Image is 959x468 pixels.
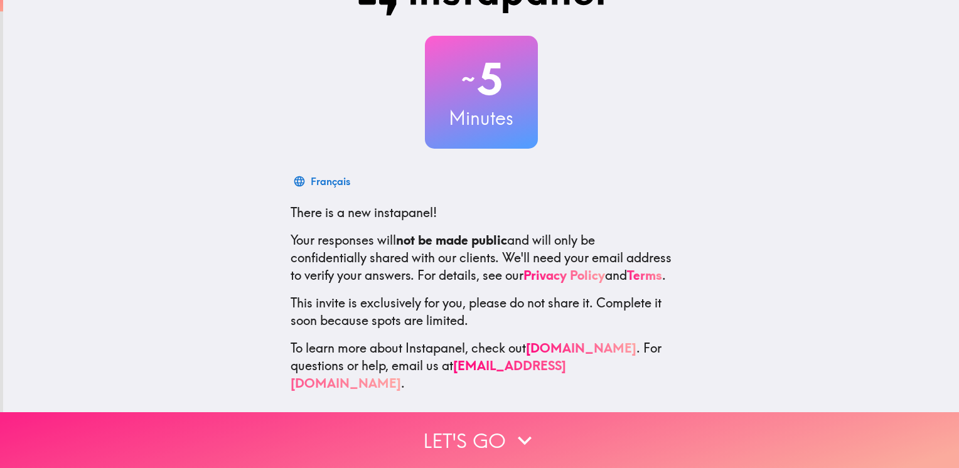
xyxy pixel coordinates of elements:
[291,205,437,220] span: There is a new instapanel!
[523,267,605,283] a: Privacy Policy
[311,173,350,190] div: Français
[627,267,662,283] a: Terms
[459,60,477,98] span: ~
[291,339,672,392] p: To learn more about Instapanel, check out . For questions or help, email us at .
[291,231,672,284] p: Your responses will and will only be confidentially shared with our clients. We'll need your emai...
[396,232,507,248] b: not be made public
[526,340,636,356] a: [DOMAIN_NAME]
[425,53,538,105] h2: 5
[291,169,355,194] button: Français
[291,358,566,391] a: [EMAIL_ADDRESS][DOMAIN_NAME]
[425,105,538,131] h3: Minutes
[291,294,672,329] p: This invite is exclusively for you, please do not share it. Complete it soon because spots are li...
